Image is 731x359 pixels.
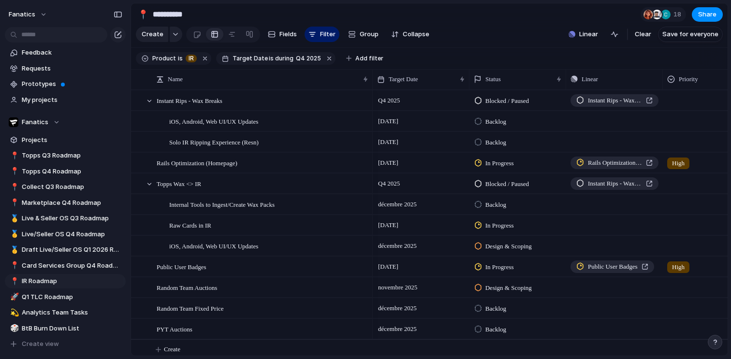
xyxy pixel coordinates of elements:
button: 🎲 [9,324,18,333]
span: Draft Live/Seller OS Q1 2026 Roadmap [22,245,122,255]
span: Prototypes [22,79,122,89]
span: Design & Scoping [485,242,532,251]
span: In Progress [485,221,514,230]
span: Fanatics [22,117,48,127]
div: 🚀 [10,291,17,302]
a: 🥇Live/Seller OS Q4 Roadmap [5,227,126,242]
a: 📍Marketplace Q4 Roadmap [5,196,126,210]
span: Random Team Fixed Price [157,302,224,314]
span: Collapse [403,29,429,39]
button: 📍 [135,7,151,22]
span: décembre 2025 [376,302,419,314]
a: 🥇Draft Live/Seller OS Q1 2026 Roadmap [5,243,126,257]
span: Solo IR Ripping Experience (Resn) [169,136,259,147]
div: 📍 [10,166,17,177]
span: Create [142,29,163,39]
button: Q4 2025 [294,53,323,64]
span: Filter [320,29,336,39]
span: IR [189,54,194,63]
a: Instant Rips - Wax Breaks [570,94,658,107]
span: Fields [279,29,297,39]
span: Add filter [355,54,383,63]
button: Group [343,27,383,42]
span: Marketplace Q4 Roadmap [22,198,122,208]
a: Projects [5,133,126,147]
span: Create view [22,339,59,349]
span: Rails Optimization (Homepage) [588,158,642,168]
a: 📍Card Services Group Q4 Roadmap [5,258,126,273]
span: Feedback [22,48,122,57]
button: 📍 [9,167,18,176]
span: is [269,54,274,63]
div: 📍 [10,276,17,287]
span: décembre 2025 [376,199,419,210]
a: 📍Topps Q4 Roadmap [5,164,126,179]
span: during [274,54,293,63]
span: Backlog [485,304,506,314]
span: Public User Badges [588,262,638,272]
a: 💫Analytics Team Tasks [5,305,126,320]
span: décembre 2025 [376,240,419,252]
span: Linear [582,74,598,84]
span: Name [168,74,183,84]
span: Live & Seller OS Q3 Roadmap [22,214,122,223]
span: Blocked / Paused [485,179,529,189]
a: Rails Optimization (Homepage) [570,157,658,169]
div: 🚀Q1 TLC Roadmap [5,290,126,304]
button: 📍 [9,151,18,160]
span: My projects [22,95,122,105]
a: Prototypes [5,77,126,91]
button: 📍 [9,182,18,192]
div: 📍 [10,182,17,193]
div: 🎲 [10,323,17,334]
div: 🥇 [10,229,17,240]
div: 🎲BtB Burn Down List [5,321,126,336]
button: Share [692,7,723,22]
span: Clear [635,29,651,39]
span: [DATE] [376,261,401,273]
div: 🥇 [10,244,17,256]
span: 18 [673,10,684,19]
span: Card Services Group Q4 Roadmap [22,261,122,271]
a: 📍Collect Q3 Roadmap [5,180,126,194]
span: Backlog [485,200,506,210]
span: is [178,54,183,63]
span: Q4 2025 [376,95,402,106]
span: iOS, Android, Web UI/UX Updates [169,240,258,251]
span: Rails Optimization (Homepage) [157,157,237,168]
div: 📍Topps Q3 Roadmap [5,148,126,163]
span: [DATE] [376,157,401,169]
span: Instant Rips - Wax Breaks [588,96,642,105]
button: Fanatics [5,115,126,129]
span: Target Date [389,74,418,84]
a: Public User Badges [570,260,654,273]
button: 🥇 [9,230,18,239]
a: Instant Rips - Wax Breaks [570,177,658,190]
span: novembre 2025 [376,282,420,293]
span: In Progress [485,158,514,168]
div: 🥇 [10,213,17,224]
div: 📍 [10,197,17,208]
span: High [672,262,685,272]
span: Share [698,10,716,19]
span: Priority [679,74,698,84]
button: Create [136,27,168,42]
a: 📍IR Roadmap [5,274,126,288]
span: fanatics [9,10,35,19]
div: 📍 [10,150,17,161]
div: 🥇Live & Seller OS Q3 Roadmap [5,211,126,226]
span: Internal Tools to Ingest/Create Wax Packs [169,199,275,210]
span: Status [485,74,501,84]
div: 📍 [138,8,148,21]
span: Create [164,345,180,354]
span: Topps Wax <> IR [157,178,201,189]
span: Instant Rips - Wax Breaks [588,179,642,188]
button: fanatics [4,7,52,22]
span: Product [152,54,176,63]
div: 💫 [10,307,17,318]
button: Add filter [340,52,389,65]
button: 🥇 [9,245,18,255]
